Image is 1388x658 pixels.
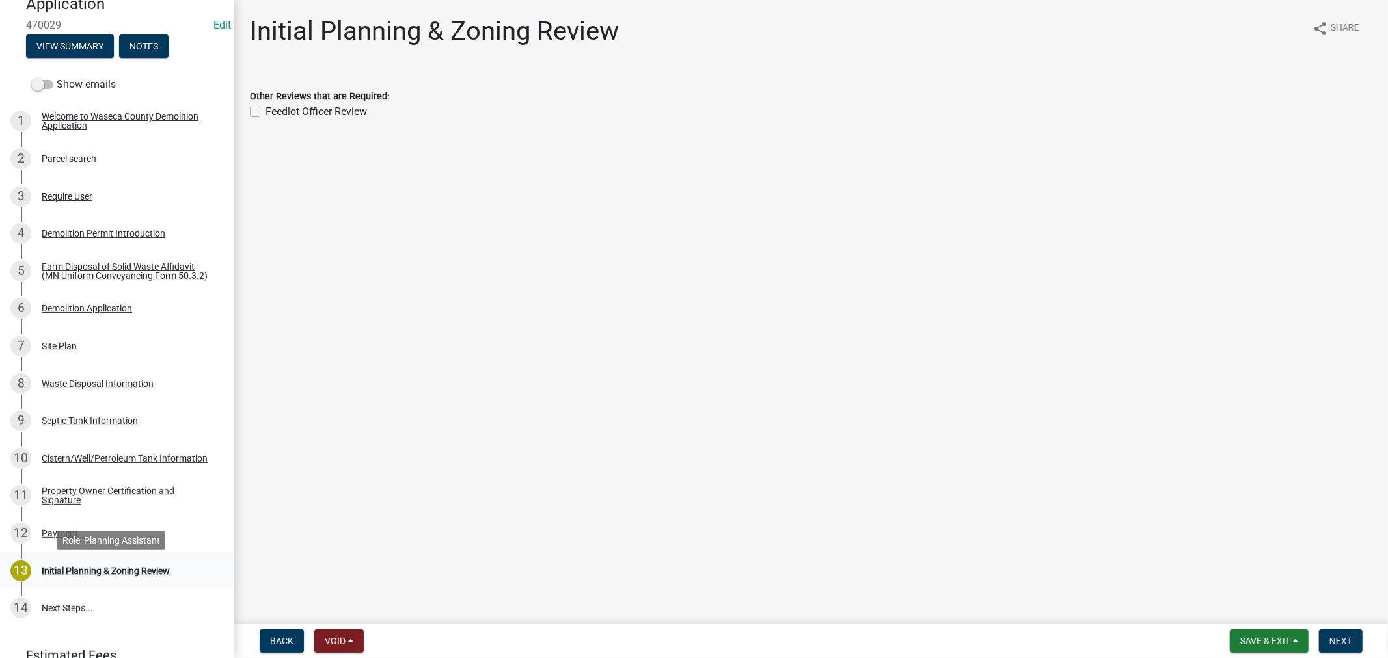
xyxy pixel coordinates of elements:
[119,34,169,58] button: Notes
[1230,629,1309,653] button: Save & Exit
[10,298,31,319] div: 6
[10,261,31,282] div: 5
[10,485,31,506] div: 11
[26,34,114,58] button: View Summary
[10,373,31,394] div: 8
[260,629,304,653] button: Back
[1329,636,1352,646] span: Next
[270,636,293,646] span: Back
[57,531,165,550] div: Role: Planning Assistant
[314,629,364,653] button: Void
[42,379,154,388] div: Waste Disposal Information
[26,42,114,52] wm-modal-confirm: Summary
[42,416,138,425] div: Septic Tank Information
[1319,629,1363,653] button: Next
[1240,636,1290,646] span: Save & Exit
[213,19,231,31] wm-modal-confirm: Edit Application Number
[42,454,208,463] div: Cistern/Well/Petroleum Tank Information
[10,560,31,581] div: 13
[42,112,213,130] div: Welcome to Waseca County Demolition Application
[1302,16,1370,41] button: shareShare
[42,304,132,313] div: Demolition Application
[42,154,96,163] div: Parcel search
[119,42,169,52] wm-modal-confirm: Notes
[42,566,170,575] div: Initial Planning & Zoning Review
[10,186,31,207] div: 3
[42,192,92,201] div: Require User
[26,19,208,31] span: 470029
[250,16,619,47] h1: Initial Planning & Zoning Review
[10,598,31,618] div: 14
[42,341,77,350] div: Site Plan
[10,448,31,469] div: 10
[10,148,31,169] div: 2
[42,486,213,505] div: Property Owner Certification and Signature
[10,410,31,431] div: 9
[265,104,367,120] label: Feedlot Officer Review
[325,636,346,646] span: Void
[10,111,31,131] div: 1
[10,223,31,244] div: 4
[10,336,31,356] div: 7
[31,77,116,92] label: Show emails
[1331,21,1359,36] span: Share
[42,262,213,280] div: Farm Disposal of Solid Waste Affidavit (MN Uniform Conveyancing Form 50.3.2)
[42,529,78,538] div: Payment
[1313,21,1328,36] i: share
[42,229,165,238] div: Demolition Permit Introduction
[213,19,231,31] a: Edit
[10,523,31,544] div: 12
[250,92,389,101] label: Other Reviews that are Required:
